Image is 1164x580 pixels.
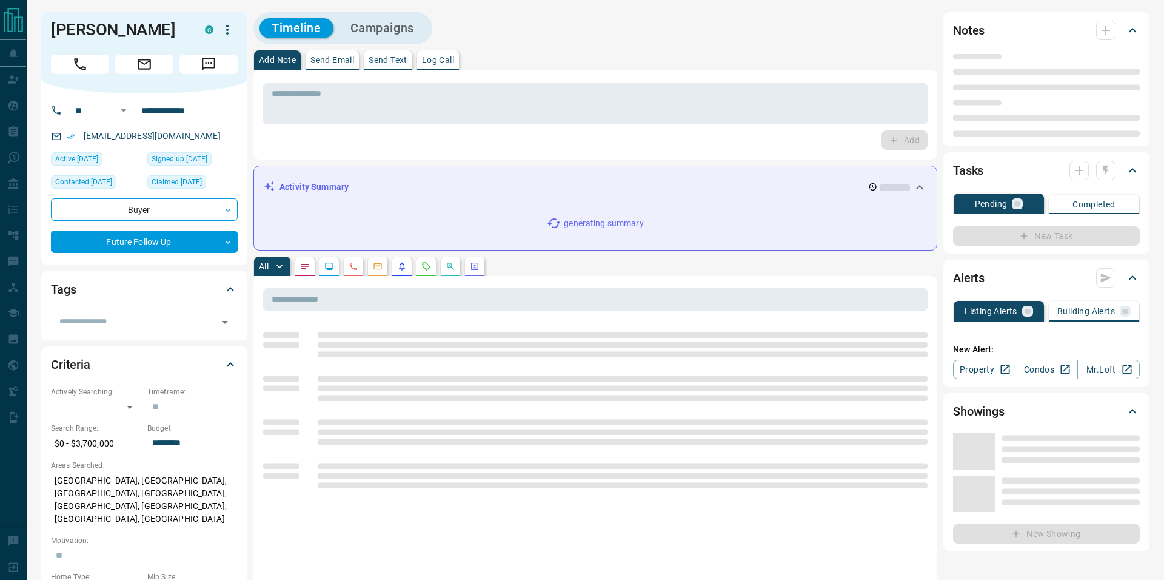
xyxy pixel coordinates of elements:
div: Tue Apr 26 2022 [147,175,238,192]
a: Property [953,360,1015,379]
div: Alerts [953,263,1140,292]
svg: Lead Browsing Activity [324,261,334,271]
p: Pending [975,200,1008,208]
p: Search Range: [51,423,141,434]
span: Call [51,55,109,74]
a: Condos [1015,360,1077,379]
a: [EMAIL_ADDRESS][DOMAIN_NAME] [84,131,221,141]
p: Motivation: [51,535,238,546]
p: New Alert: [953,343,1140,356]
div: Tags [51,275,238,304]
svg: Calls [349,261,358,271]
div: Tasks [953,156,1140,185]
h2: Tags [51,280,76,299]
span: Message [179,55,238,74]
svg: Requests [421,261,431,271]
div: Mon Oct 15 2018 [147,152,238,169]
p: Areas Searched: [51,460,238,471]
p: $0 - $3,700,000 [51,434,141,454]
p: Actively Searching: [51,386,141,397]
p: Listing Alerts [965,307,1017,315]
span: Email [115,55,173,74]
div: Activity Summary [264,176,927,198]
p: Budget: [147,423,238,434]
p: Timeframe: [147,386,238,397]
div: Showings [953,397,1140,426]
div: condos.ca [205,25,213,34]
p: Send Text [369,56,407,64]
div: Notes [953,16,1140,45]
span: Active [DATE] [55,153,98,165]
p: Activity Summary [279,181,349,194]
svg: Notes [300,261,310,271]
svg: Emails [373,261,383,271]
svg: Agent Actions [470,261,480,271]
p: Add Note [259,56,296,64]
h2: Notes [953,21,985,40]
button: Open [216,314,233,331]
svg: Email Verified [67,132,75,141]
h1: [PERSON_NAME] [51,20,187,39]
p: Send Email [310,56,354,64]
h2: Alerts [953,268,985,288]
p: generating summary [564,217,643,230]
div: Tue Apr 26 2022 [51,175,141,192]
p: Building Alerts [1057,307,1115,315]
h2: Criteria [51,355,90,374]
p: Log Call [422,56,454,64]
button: Campaigns [338,18,426,38]
div: Future Follow Up [51,231,238,253]
div: Criteria [51,350,238,379]
span: Signed up [DATE] [152,153,207,165]
button: Open [116,103,131,118]
span: Claimed [DATE] [152,176,202,188]
svg: Opportunities [446,261,455,271]
button: Timeline [259,18,333,38]
a: Mr.Loft [1077,360,1140,379]
p: [GEOGRAPHIC_DATA], [GEOGRAPHIC_DATA], [GEOGRAPHIC_DATA], [GEOGRAPHIC_DATA], [GEOGRAPHIC_DATA], [G... [51,471,238,529]
div: Mon Oct 13 2025 [51,152,141,169]
p: All [259,262,269,271]
p: Completed [1072,200,1115,209]
span: Contacted [DATE] [55,176,112,188]
div: Buyer [51,198,238,221]
h2: Showings [953,402,1005,421]
svg: Listing Alerts [397,261,407,271]
h2: Tasks [953,161,983,180]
